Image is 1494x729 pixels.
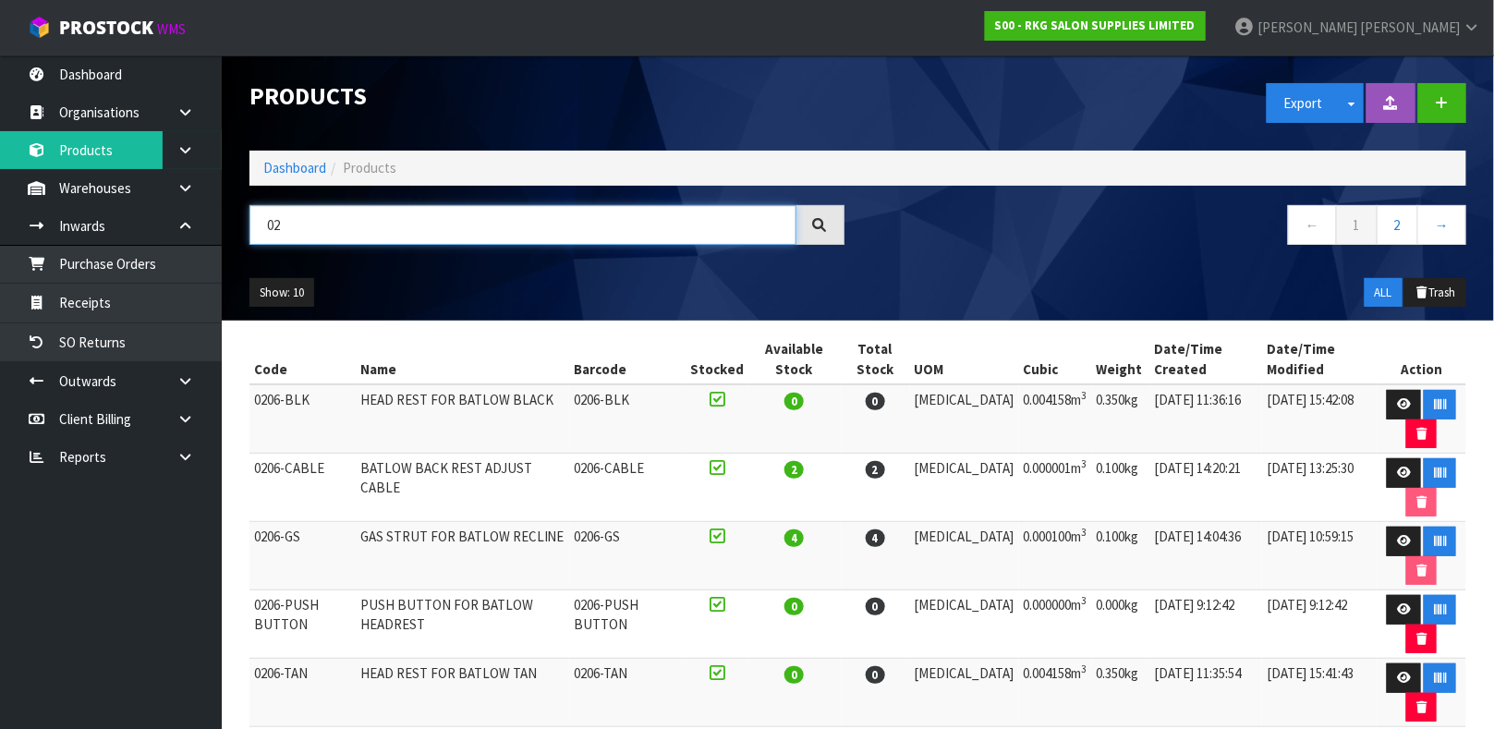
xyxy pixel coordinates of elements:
[1267,83,1341,123] button: Export
[910,522,1019,590] td: [MEDICAL_DATA]
[1092,454,1150,522] td: 0.100kg
[1377,205,1418,245] a: 2
[356,522,569,590] td: GAS STRUT FOR BATLOW RECLINE
[1092,334,1150,384] th: Weight
[866,529,885,547] span: 4
[1150,659,1262,727] td: [DATE] 11:35:54
[1257,18,1357,36] span: [PERSON_NAME]
[569,659,686,727] td: 0206-TAN
[249,205,796,245] input: Search products
[1262,454,1378,522] td: [DATE] 13:25:30
[784,393,804,410] span: 0
[263,159,326,176] a: Dashboard
[569,384,686,454] td: 0206-BLK
[1082,526,1087,539] sup: 3
[1019,590,1092,659] td: 0.000000m
[866,393,885,410] span: 0
[1082,389,1087,402] sup: 3
[1262,590,1378,659] td: [DATE] 9:12:42
[356,334,569,384] th: Name
[569,522,686,590] td: 0206-GS
[569,334,686,384] th: Barcode
[866,461,885,479] span: 2
[1082,662,1087,675] sup: 3
[1150,454,1262,522] td: [DATE] 14:20:21
[157,20,186,38] small: WMS
[1262,384,1378,454] td: [DATE] 15:42:08
[1365,278,1403,308] button: ALL
[1150,334,1262,384] th: Date/Time Created
[249,659,356,727] td: 0206-TAN
[1262,522,1378,590] td: [DATE] 10:59:15
[1092,384,1150,454] td: 0.350kg
[1378,334,1466,384] th: Action
[1019,454,1092,522] td: 0.000001m
[1082,457,1087,470] sup: 3
[1019,334,1092,384] th: Cubic
[784,598,804,615] span: 0
[748,334,841,384] th: Available Stock
[686,334,748,384] th: Stocked
[1082,594,1087,607] sup: 3
[910,454,1019,522] td: [MEDICAL_DATA]
[1404,278,1466,308] button: Trash
[28,16,51,39] img: cube-alt.png
[784,461,804,479] span: 2
[910,659,1019,727] td: [MEDICAL_DATA]
[910,334,1019,384] th: UOM
[249,454,356,522] td: 0206-CABLE
[1262,659,1378,727] td: [DATE] 15:41:43
[569,590,686,659] td: 0206-PUSH BUTTON
[356,454,569,522] td: BATLOW BACK REST ADJUST CABLE
[985,11,1206,41] a: S00 - RKG SALON SUPPLIES LIMITED
[1092,522,1150,590] td: 0.100kg
[356,590,569,659] td: PUSH BUTTON FOR BATLOW HEADREST
[784,529,804,547] span: 4
[343,159,396,176] span: Products
[356,384,569,454] td: HEAD REST FOR BATLOW BLACK
[1336,205,1378,245] a: 1
[1092,590,1150,659] td: 0.000kg
[1288,205,1337,245] a: ←
[1150,522,1262,590] td: [DATE] 14:04:36
[784,666,804,684] span: 0
[1019,384,1092,454] td: 0.004158m
[866,598,885,615] span: 0
[569,454,686,522] td: 0206-CABLE
[249,384,356,454] td: 0206-BLK
[356,659,569,727] td: HEAD REST FOR BATLOW TAN
[249,83,844,110] h1: Products
[1417,205,1466,245] a: →
[249,522,356,590] td: 0206-GS
[1360,18,1460,36] span: [PERSON_NAME]
[249,278,314,308] button: Show: 10
[1262,334,1378,384] th: Date/Time Modified
[910,384,1019,454] td: [MEDICAL_DATA]
[59,16,153,40] span: ProStock
[249,334,356,384] th: Code
[841,334,910,384] th: Total Stock
[910,590,1019,659] td: [MEDICAL_DATA]
[995,18,1196,33] strong: S00 - RKG SALON SUPPLIES LIMITED
[1092,659,1150,727] td: 0.350kg
[249,590,356,659] td: 0206-PUSH BUTTON
[1150,384,1262,454] td: [DATE] 11:36:16
[866,666,885,684] span: 0
[1019,659,1092,727] td: 0.004158m
[1019,522,1092,590] td: 0.000100m
[1150,590,1262,659] td: [DATE] 9:12:42
[872,205,1467,250] nav: Page navigation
